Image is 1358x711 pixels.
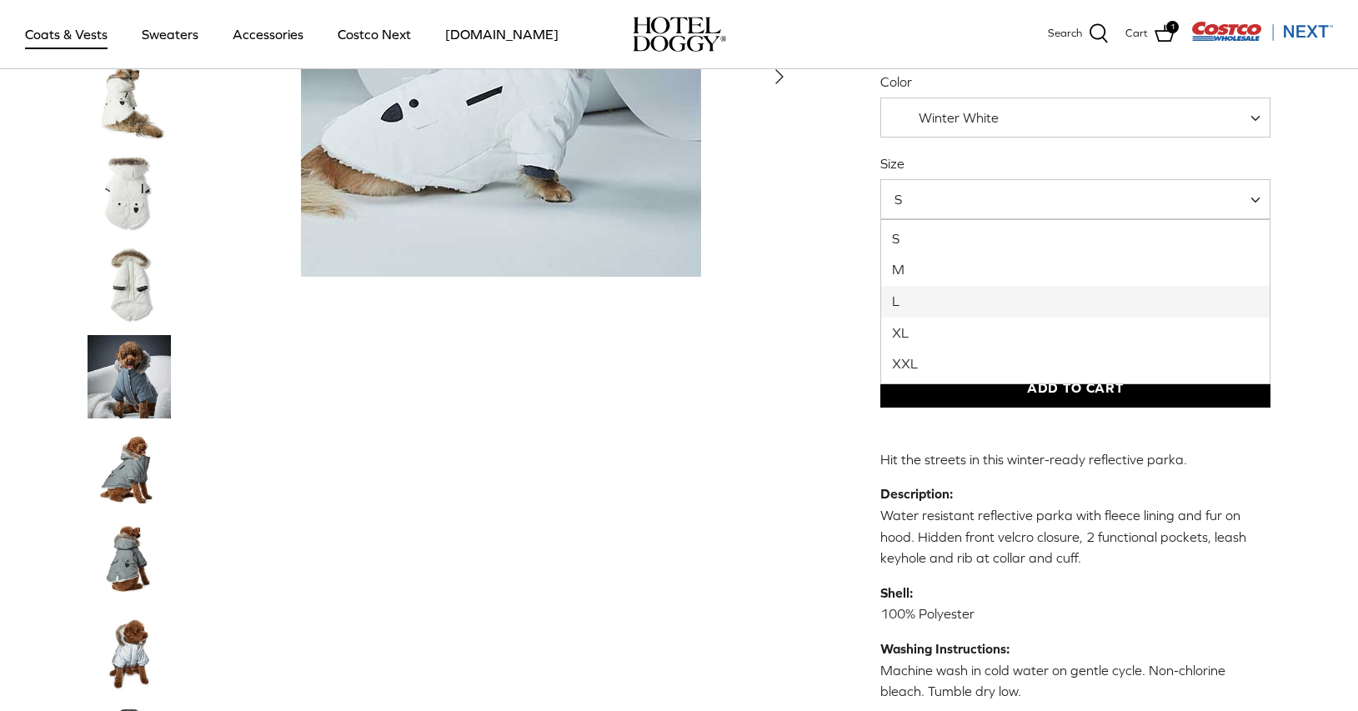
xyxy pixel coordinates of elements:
a: Thumbnail Link [88,60,171,143]
a: [DOMAIN_NAME] [430,6,574,63]
span: Winter White [919,110,999,125]
a: Search [1048,23,1109,45]
button: Add to Cart [880,368,1271,408]
a: hoteldoggy.com hoteldoggycom [633,17,726,52]
button: Next [761,58,798,95]
a: Cart 1 [1125,23,1175,45]
span: Cart [1125,25,1148,43]
span: Winter White [881,109,1032,127]
span: S [880,179,1271,219]
a: Costco Next [323,6,426,63]
strong: Description: [880,486,953,501]
span: 1 [1166,21,1179,33]
li: M [881,254,1270,286]
a: Thumbnail Link [88,610,171,693]
strong: Washing Instructions: [880,641,1010,656]
a: Coats & Vests [10,6,123,63]
li: S [881,220,1270,255]
img: Costco Next [1191,21,1333,42]
a: Thumbnail Link [88,518,171,602]
li: XXL [881,348,1270,383]
li: L [881,286,1270,318]
a: Thumbnail Link [88,427,171,510]
p: Water resistant reflective parka with fleece lining and fur on hood. Hidden front velcro closure,... [880,483,1271,568]
span: Winter White [880,98,1271,138]
span: S [881,190,935,208]
span: Search [1048,25,1082,43]
label: Size [880,154,1271,173]
img: hoteldoggycom [633,17,726,52]
a: Thumbnail Link [88,152,171,235]
a: Visit Costco Next [1191,32,1333,44]
a: Accessories [218,6,318,63]
li: XL [881,318,1270,349]
p: Machine wash in cold water on gentle cycle. Non-chlorine bleach. Tumble dry low. [880,638,1271,703]
a: Sweaters [127,6,213,63]
label: Color [880,73,1271,91]
strong: Shell: [880,585,913,600]
a: Thumbnail Link [88,335,171,418]
a: Thumbnail Link [88,243,171,327]
p: 100% Polyester [880,583,1271,625]
p: Hit the streets in this winter-ready reflective parka. [880,449,1271,471]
